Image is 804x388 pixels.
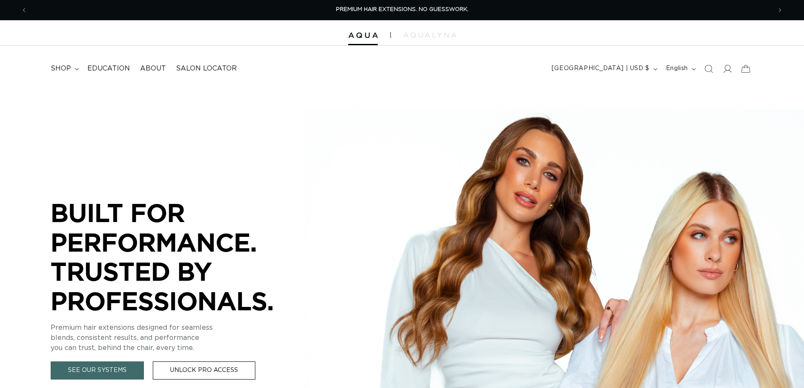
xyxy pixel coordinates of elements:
[171,59,242,78] a: Salon Locator
[51,323,304,353] p: Premium hair extensions designed for seamless blends, consistent results, and performance you can...
[661,61,699,77] button: English
[135,59,171,78] a: About
[51,64,71,73] span: shop
[771,2,789,18] button: Next announcement
[403,33,456,38] img: aqualyna.com
[666,64,688,73] span: English
[547,61,661,77] button: [GEOGRAPHIC_DATA] | USD $
[46,59,82,78] summary: shop
[51,361,144,380] a: See Our Systems
[336,7,468,12] span: PREMIUM HAIR EXTENSIONS. NO GUESSWORK.
[82,59,135,78] a: Education
[87,64,130,73] span: Education
[153,361,255,380] a: Unlock Pro Access
[176,64,237,73] span: Salon Locator
[51,198,304,315] p: BUILT FOR PERFORMANCE. TRUSTED BY PROFESSIONALS.
[15,2,33,18] button: Previous announcement
[552,64,650,73] span: [GEOGRAPHIC_DATA] | USD $
[348,33,378,38] img: Aqua Hair Extensions
[699,60,718,78] summary: Search
[140,64,166,73] span: About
